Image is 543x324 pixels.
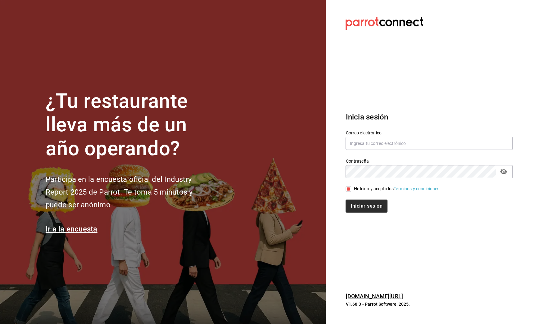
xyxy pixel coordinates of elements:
[346,293,403,299] a: [DOMAIN_NAME][URL]
[346,301,513,307] p: V1.68.3 - Parrot Software, 2025.
[46,89,213,161] h1: ¿Tu restaurante lleva más de un año operando?
[498,166,509,177] button: passwordField
[46,225,97,233] a: Ir a la encuesta
[346,111,513,123] h3: Inicia sesión
[346,137,513,150] input: Ingresa tu correo electrónico
[346,200,387,213] button: Iniciar sesión
[346,130,513,135] label: Correo electrónico
[394,186,441,191] a: Términos y condiciones.
[346,159,513,163] label: Contraseña
[354,186,441,192] div: He leído y acepto los
[46,173,213,211] h2: Participa en la encuesta oficial del Industry Report 2025 de Parrot. Te toma 5 minutos y puede se...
